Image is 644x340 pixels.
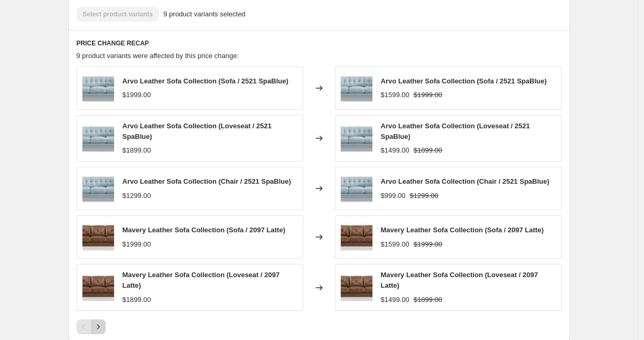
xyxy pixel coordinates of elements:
[123,177,291,185] span: Arvo Leather Sofa Collection (Chair / 2521 SpaBlue)
[410,191,438,201] strike: $1299.00
[381,226,544,234] span: Mavery Leather Sofa Collection (Sofa / 2097 Latte)
[77,319,106,334] nav: Pagination
[82,122,114,154] img: 8268S2521_3_96f84d25-94d3-422f-83d5-813a9d1b8a2f_80x.jpg
[381,295,409,305] div: $1499.00
[414,90,442,100] strike: $1999.00
[123,295,151,305] div: $1899.00
[381,177,549,185] span: Arvo Leather Sofa Collection (Chair / 2521 SpaBlue)
[381,145,409,156] div: $1499.00
[123,226,285,234] span: Mavery Leather Sofa Collection (Sofa / 2097 Latte)
[123,90,151,100] div: $1999.00
[82,272,114,304] img: 0007_7251S2097_1_ca8dbb1d-820e-4c3c-8fd1-0276e4b691dd_80x.jpg
[381,122,530,140] span: Arvo Leather Sofa Collection (Loveseat / 2521 SpaBlue)
[123,145,151,156] div: $1899.00
[381,239,409,250] div: $1599.00
[123,122,272,140] span: Arvo Leather Sofa Collection (Loveseat / 2521 SpaBlue)
[381,90,409,100] div: $1599.00
[123,239,151,250] div: $1999.00
[77,39,562,48] h6: PRICE CHANGE RECAP
[82,72,114,104] img: 8268S2521_3_96f84d25-94d3-422f-83d5-813a9d1b8a2f_80x.jpg
[381,271,538,289] span: Mavery Leather Sofa Collection (Loveseat / 2097 Latte)
[123,271,280,289] span: Mavery Leather Sofa Collection (Loveseat / 2097 Latte)
[414,295,442,305] strike: $1899.00
[91,319,106,334] button: Next
[381,77,547,85] span: Arvo Leather Sofa Collection (Sofa / 2521 SpaBlue)
[414,145,442,156] strike: $1899.00
[82,221,114,253] img: 0007_7251S2097_1_ca8dbb1d-820e-4c3c-8fd1-0276e4b691dd_80x.jpg
[381,191,406,201] div: $999.00
[123,77,288,85] span: Arvo Leather Sofa Collection (Sofa / 2521 SpaBlue)
[341,272,372,304] img: 0007_7251S2097_1_ca8dbb1d-820e-4c3c-8fd1-0276e4b691dd_80x.jpg
[341,122,372,154] img: 8268S2521_3_96f84d25-94d3-422f-83d5-813a9d1b8a2f_80x.jpg
[123,191,151,201] div: $1299.00
[341,173,372,204] img: 8268S2521_3_96f84d25-94d3-422f-83d5-813a9d1b8a2f_80x.jpg
[77,52,239,60] span: 9 product variants were affected by this price change:
[414,239,442,250] strike: $1999.00
[341,72,372,104] img: 8268S2521_3_96f84d25-94d3-422f-83d5-813a9d1b8a2f_80x.jpg
[163,9,245,20] span: 9 product variants selected
[341,221,372,253] img: 0007_7251S2097_1_ca8dbb1d-820e-4c3c-8fd1-0276e4b691dd_80x.jpg
[82,173,114,204] img: 8268S2521_3_96f84d25-94d3-422f-83d5-813a9d1b8a2f_80x.jpg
